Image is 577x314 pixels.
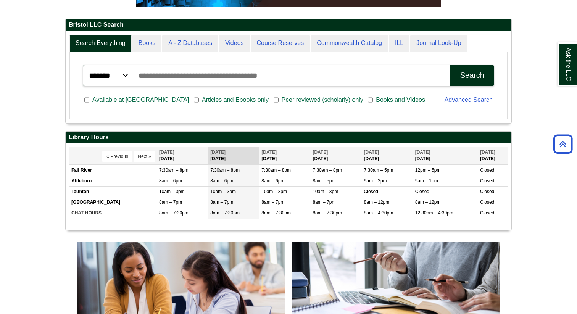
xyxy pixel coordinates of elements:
[261,167,291,173] span: 7:30am – 8pm
[210,167,240,173] span: 7:30am – 8pm
[279,95,366,105] span: Peer reviewed (scholarly) only
[311,35,388,52] a: Commonwealth Catalog
[132,35,161,52] a: Books
[364,210,393,216] span: 8am – 4:30pm
[362,147,413,164] th: [DATE]
[313,210,342,216] span: 8am – 7:30pm
[159,178,182,184] span: 8am – 6pm
[313,189,338,194] span: 10am – 3pm
[480,200,494,205] span: Closed
[460,71,484,80] div: Search
[313,167,342,173] span: 7:30am – 8pm
[478,147,508,164] th: [DATE]
[415,210,453,216] span: 12:30pm – 4:30pm
[259,147,311,164] th: [DATE]
[219,35,250,52] a: Videos
[210,200,233,205] span: 8am – 7pm
[261,189,287,194] span: 10am – 3pm
[210,150,226,155] span: [DATE]
[66,19,511,31] h2: Bristol LLC Search
[364,189,378,194] span: Closed
[210,189,236,194] span: 10am – 3pm
[134,151,155,162] button: Next »
[69,197,157,208] td: [GEOGRAPHIC_DATA]
[261,150,277,155] span: [DATE]
[210,210,240,216] span: 8am – 7:30pm
[551,139,575,149] a: Back to Top
[415,189,429,194] span: Closed
[313,178,335,184] span: 8am – 5pm
[480,167,494,173] span: Closed
[159,150,174,155] span: [DATE]
[480,178,494,184] span: Closed
[89,95,192,105] span: Available at [GEOGRAPHIC_DATA]
[210,178,233,184] span: 8am – 6pm
[480,210,494,216] span: Closed
[159,210,189,216] span: 8am – 7:30pm
[208,147,259,164] th: [DATE]
[313,200,335,205] span: 8am – 7pm
[102,151,132,162] button: « Previous
[364,200,390,205] span: 8am – 12pm
[415,167,441,173] span: 12pm – 5pm
[445,97,493,103] a: Advanced Search
[274,97,279,103] input: Peer reviewed (scholarly) only
[373,95,428,105] span: Books and Videos
[368,97,373,103] input: Books and Videos
[159,200,182,205] span: 8am – 7pm
[69,187,157,197] td: Taunton
[415,150,430,155] span: [DATE]
[84,97,89,103] input: Available at [GEOGRAPHIC_DATA]
[415,178,438,184] span: 9am – 1pm
[69,208,157,219] td: CHAT HOURS
[364,167,393,173] span: 7:30am – 5pm
[261,178,284,184] span: 8am – 6pm
[159,167,189,173] span: 7:30am – 8pm
[480,150,495,155] span: [DATE]
[251,35,310,52] a: Course Reserves
[311,147,362,164] th: [DATE]
[69,35,132,52] a: Search Everything
[410,35,467,52] a: Journal Look-Up
[364,150,379,155] span: [DATE]
[159,189,185,194] span: 10am – 3pm
[69,165,157,176] td: Fall River
[389,35,409,52] a: ILL
[313,150,328,155] span: [DATE]
[194,97,199,103] input: Articles and Ebooks only
[415,200,441,205] span: 8am – 12pm
[69,176,157,187] td: Attleboro
[162,35,218,52] a: A - Z Databases
[480,189,494,194] span: Closed
[261,200,284,205] span: 8am – 7pm
[413,147,478,164] th: [DATE]
[66,132,511,143] h2: Library Hours
[157,147,208,164] th: [DATE]
[261,210,291,216] span: 8am – 7:30pm
[450,65,494,86] button: Search
[364,178,387,184] span: 9am – 2pm
[199,95,272,105] span: Articles and Ebooks only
